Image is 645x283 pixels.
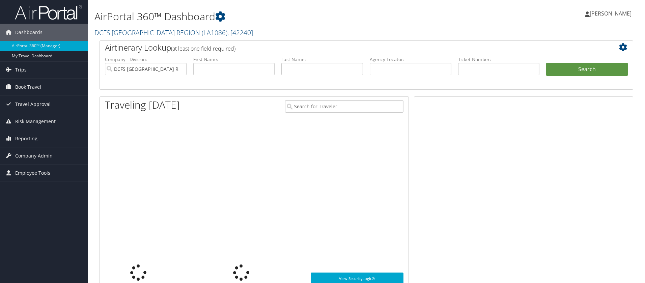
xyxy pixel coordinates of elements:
span: Travel Approval [15,96,51,113]
span: Risk Management [15,113,56,130]
span: Book Travel [15,79,41,95]
a: [PERSON_NAME] [585,3,638,24]
label: Agency Locator: [370,56,451,63]
button: Search [546,63,628,76]
span: Employee Tools [15,165,50,181]
span: (at least one field required) [171,45,235,52]
span: Dashboards [15,24,43,41]
span: , [ 42240 ] [227,28,253,37]
span: [PERSON_NAME] [590,10,632,17]
h1: Traveling [DATE] [105,98,180,112]
span: Trips [15,61,27,78]
a: DCFS [GEOGRAPHIC_DATA] REGION [94,28,253,37]
label: Ticket Number: [458,56,540,63]
input: Search for Traveler [285,100,403,113]
h1: AirPortal 360™ Dashboard [94,9,457,24]
span: Reporting [15,130,37,147]
span: Company Admin [15,147,53,164]
label: First Name: [193,56,275,63]
label: Company - Division: [105,56,187,63]
span: ( LA1086 ) [202,28,227,37]
h2: Airtinerary Lookup [105,42,583,53]
label: Last Name: [281,56,363,63]
img: airportal-logo.png [15,4,82,20]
